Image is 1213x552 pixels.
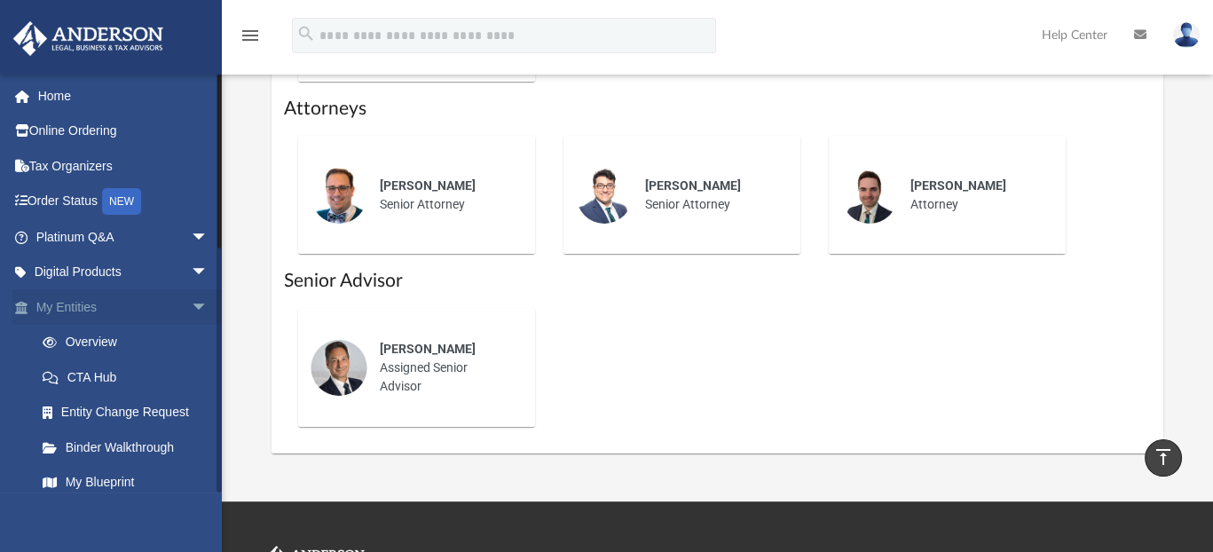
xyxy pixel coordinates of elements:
[380,178,476,193] span: [PERSON_NAME]
[910,178,1006,193] span: [PERSON_NAME]
[12,289,235,325] a: My Entitiesarrow_drop_down
[240,25,261,46] i: menu
[1145,439,1182,477] a: vertical_align_top
[898,164,1053,226] div: Attorney
[12,219,235,255] a: Platinum Q&Aarrow_drop_down
[841,167,898,224] img: thumbnail
[1153,446,1174,468] i: vertical_align_top
[380,342,476,356] span: [PERSON_NAME]
[1173,22,1200,48] img: User Pic
[296,24,316,43] i: search
[645,178,741,193] span: [PERSON_NAME]
[576,167,633,224] img: thumbnail
[311,167,367,224] img: thumbnail
[240,34,261,46] a: menu
[102,188,141,215] div: NEW
[25,325,235,360] a: Overview
[12,184,235,220] a: Order StatusNEW
[12,255,235,290] a: Digital Productsarrow_drop_down
[12,78,235,114] a: Home
[25,395,235,430] a: Entity Change Request
[633,164,788,226] div: Senior Attorney
[284,96,1151,122] h1: Attorneys
[8,21,169,56] img: Anderson Advisors Platinum Portal
[191,289,226,326] span: arrow_drop_down
[367,164,523,226] div: Senior Attorney
[284,268,1151,294] h1: Senior Advisor
[25,430,235,465] a: Binder Walkthrough
[12,148,235,184] a: Tax Organizers
[25,359,235,395] a: CTA Hub
[12,114,235,149] a: Online Ordering
[25,465,226,501] a: My Blueprint
[191,255,226,291] span: arrow_drop_down
[367,327,523,408] div: Assigned Senior Advisor
[311,339,367,396] img: thumbnail
[191,219,226,256] span: arrow_drop_down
